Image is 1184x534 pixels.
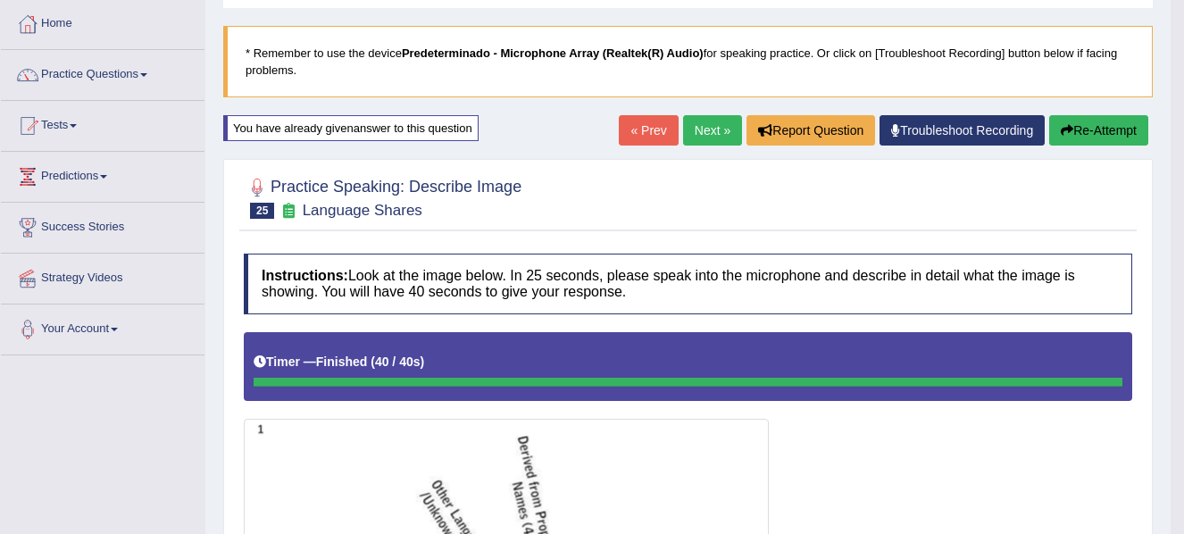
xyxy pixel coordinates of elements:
[683,115,742,146] a: Next »
[244,254,1132,313] h4: Look at the image below. In 25 seconds, please speak into the microphone and describe in detail w...
[223,115,479,141] div: You have already given answer to this question
[421,355,425,369] b: )
[402,46,704,60] b: Predeterminado - Microphone Array (Realtek(R) Audio)
[303,202,422,219] small: Language Shares
[223,26,1153,97] blockquote: * Remember to use the device for speaking practice. Or click on [Troubleshoot Recording] button b...
[316,355,368,369] b: Finished
[1,305,204,349] a: Your Account
[250,203,274,219] span: 25
[375,355,421,369] b: 40 / 40s
[619,115,678,146] a: « Prev
[279,203,297,220] small: Exam occurring question
[262,268,348,283] b: Instructions:
[1,254,204,298] a: Strategy Videos
[746,115,875,146] button: Report Question
[1,101,204,146] a: Tests
[1,203,204,247] a: Success Stories
[254,355,424,369] h5: Timer —
[1,50,204,95] a: Practice Questions
[880,115,1045,146] a: Troubleshoot Recording
[244,174,521,219] h2: Practice Speaking: Describe Image
[1,152,204,196] a: Predictions
[1049,115,1148,146] button: Re-Attempt
[371,355,375,369] b: (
